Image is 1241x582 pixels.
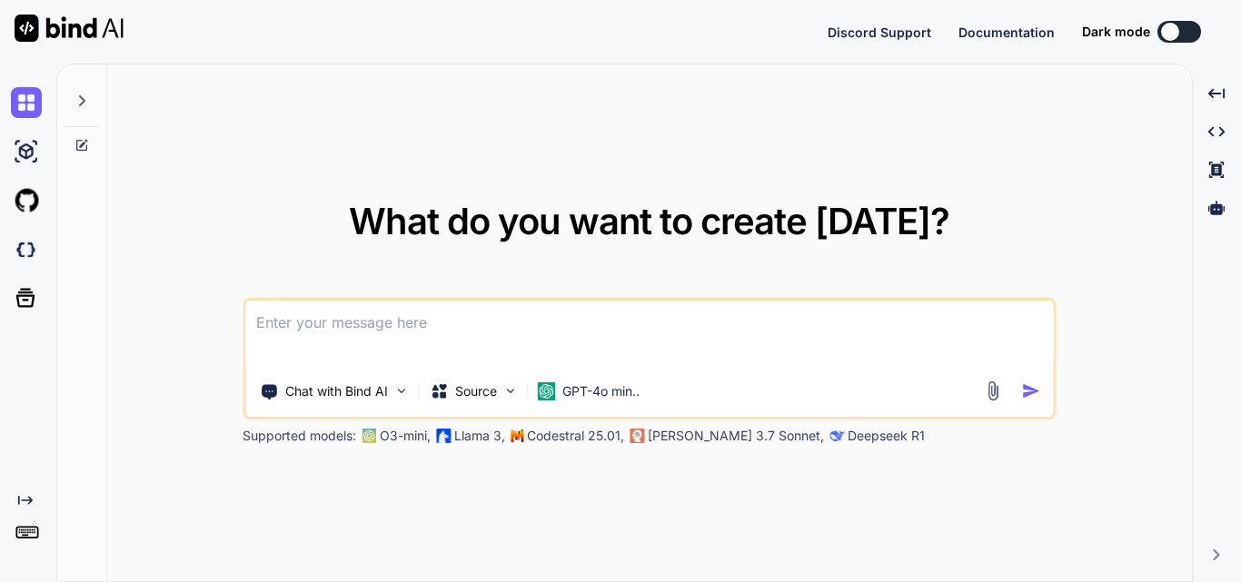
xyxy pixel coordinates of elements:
p: O3-mini, [380,427,431,445]
img: GPT-4 [362,429,376,443]
img: claude [630,429,644,443]
img: Bind AI [15,15,124,42]
img: icon [1021,381,1040,400]
p: Chat with Bind AI [285,382,388,400]
img: Pick Models [502,383,518,399]
img: claude [829,429,844,443]
p: Llama 3, [454,427,505,445]
p: Source [455,382,497,400]
img: darkCloudIdeIcon [11,234,42,265]
img: Mistral-AI [511,429,523,442]
img: ai-studio [11,136,42,167]
span: What do you want to create [DATE]? [349,199,949,243]
span: Discord Support [828,25,931,40]
img: GPT-4o mini [537,382,555,400]
img: attachment [982,380,1003,401]
button: Discord Support [828,23,931,42]
p: GPT-4o min.. [562,382,640,400]
span: Documentation [958,25,1055,40]
img: Pick Tools [393,383,409,399]
img: githubLight [11,185,42,216]
img: Llama2 [436,429,451,443]
p: [PERSON_NAME] 3.7 Sonnet, [648,427,824,445]
button: Documentation [958,23,1055,42]
p: Deepseek R1 [848,427,925,445]
p: Codestral 25.01, [527,427,624,445]
p: Supported models: [243,427,356,445]
span: Dark mode [1082,23,1150,41]
img: chat [11,87,42,118]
